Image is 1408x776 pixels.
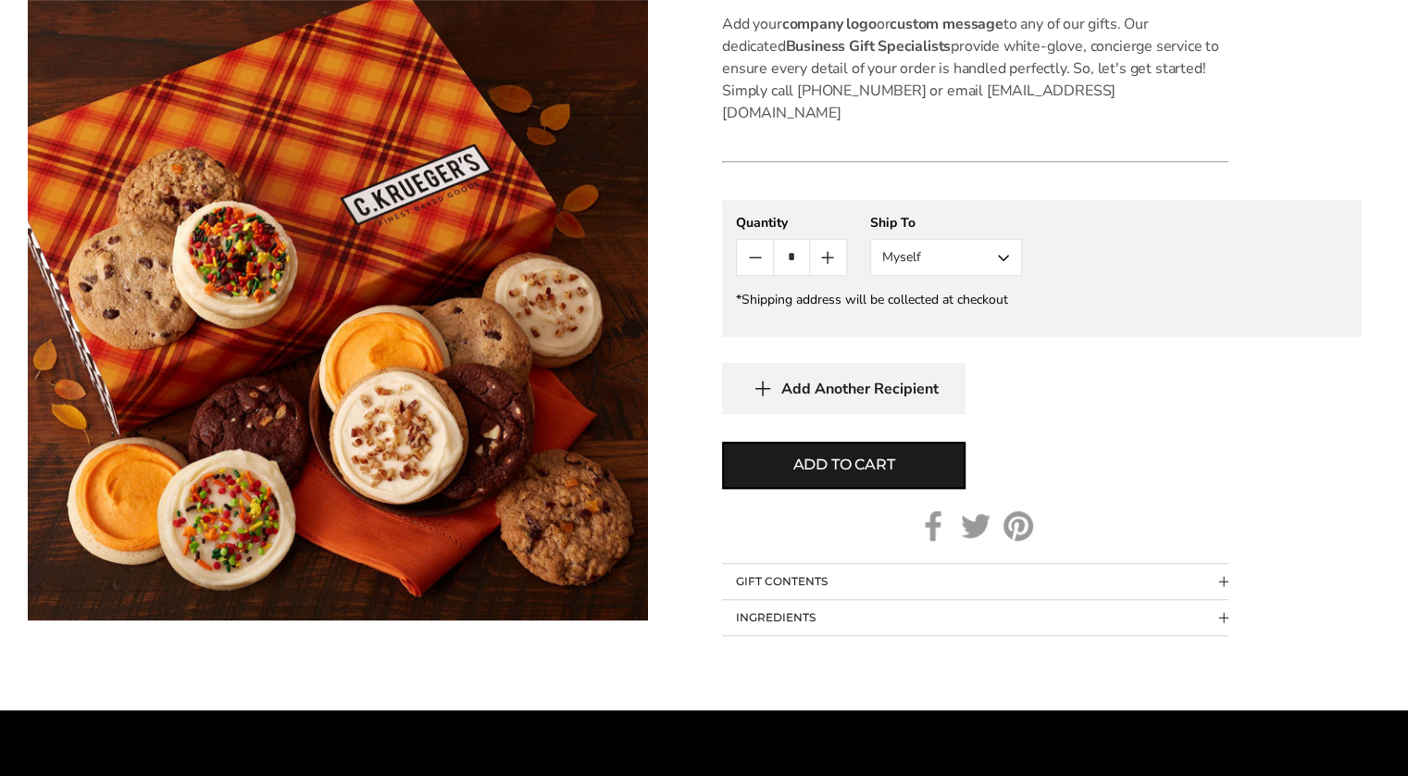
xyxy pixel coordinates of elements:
span: Add Another Recipient [781,380,939,398]
input: Quantity [773,240,809,275]
button: Myself [870,239,1022,276]
strong: custom message [890,14,1003,34]
button: Collapsible block button [722,600,1228,635]
button: Collapsible block button [722,564,1228,599]
a: Pinterest [1003,511,1033,541]
button: Add Another Recipient [722,363,966,414]
strong: company logo [782,14,877,34]
div: *Shipping address will be collected at checkout [736,291,1348,308]
div: Ship To [870,214,1022,232]
gfm-form: New recipient [722,200,1362,337]
button: Add to cart [722,442,966,489]
div: Quantity [736,214,847,232]
iframe: Sign Up via Text for Offers [15,706,192,761]
strong: Business Gift Specialists [786,36,952,56]
button: Count minus [737,240,773,275]
a: Twitter [961,511,991,541]
button: Count plus [810,240,846,275]
p: Add your or to any of our gifts. Our dedicated provide white-glove, concierge service to ensure e... [722,13,1228,124]
a: Facebook [918,511,948,541]
span: Add to cart [793,454,895,476]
